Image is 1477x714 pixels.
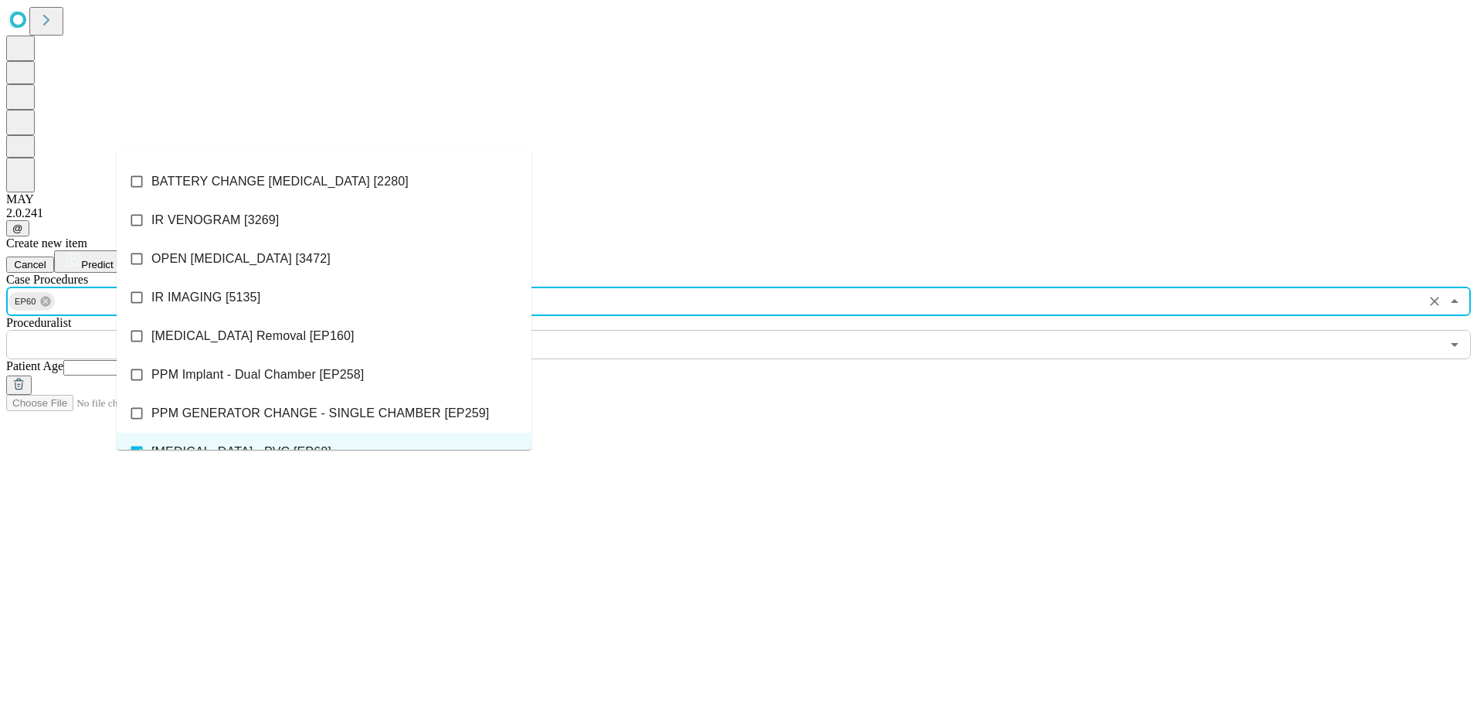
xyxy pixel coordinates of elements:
[151,327,355,345] span: [MEDICAL_DATA] Removal [EP160]
[151,365,364,384] span: PPM Implant - Dual Chamber [EP258]
[6,192,1471,206] div: MAY
[151,211,279,229] span: IR VENOGRAM [3269]
[1444,291,1465,312] button: Close
[6,273,88,286] span: Scheduled Procedure
[151,443,331,461] span: [MEDICAL_DATA] - PVC [EP60]
[8,293,42,311] span: EP60
[8,292,55,311] div: EP60
[6,236,87,250] span: Create new item
[151,172,409,191] span: BATTERY CHANGE [MEDICAL_DATA] [2280]
[1444,334,1465,355] button: Open
[54,250,125,273] button: Predict
[6,316,71,329] span: Proceduralist
[6,220,29,236] button: @
[12,223,23,234] span: @
[81,259,113,270] span: Predict
[14,259,46,270] span: Cancel
[6,257,54,273] button: Cancel
[151,288,260,307] span: IR IMAGING [5135]
[151,250,331,268] span: OPEN [MEDICAL_DATA] [3472]
[151,404,489,423] span: PPM GENERATOR CHANGE - SINGLE CHAMBER [EP259]
[1424,291,1445,312] button: Clear
[6,359,63,372] span: Patient Age
[6,206,1471,220] div: 2.0.241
